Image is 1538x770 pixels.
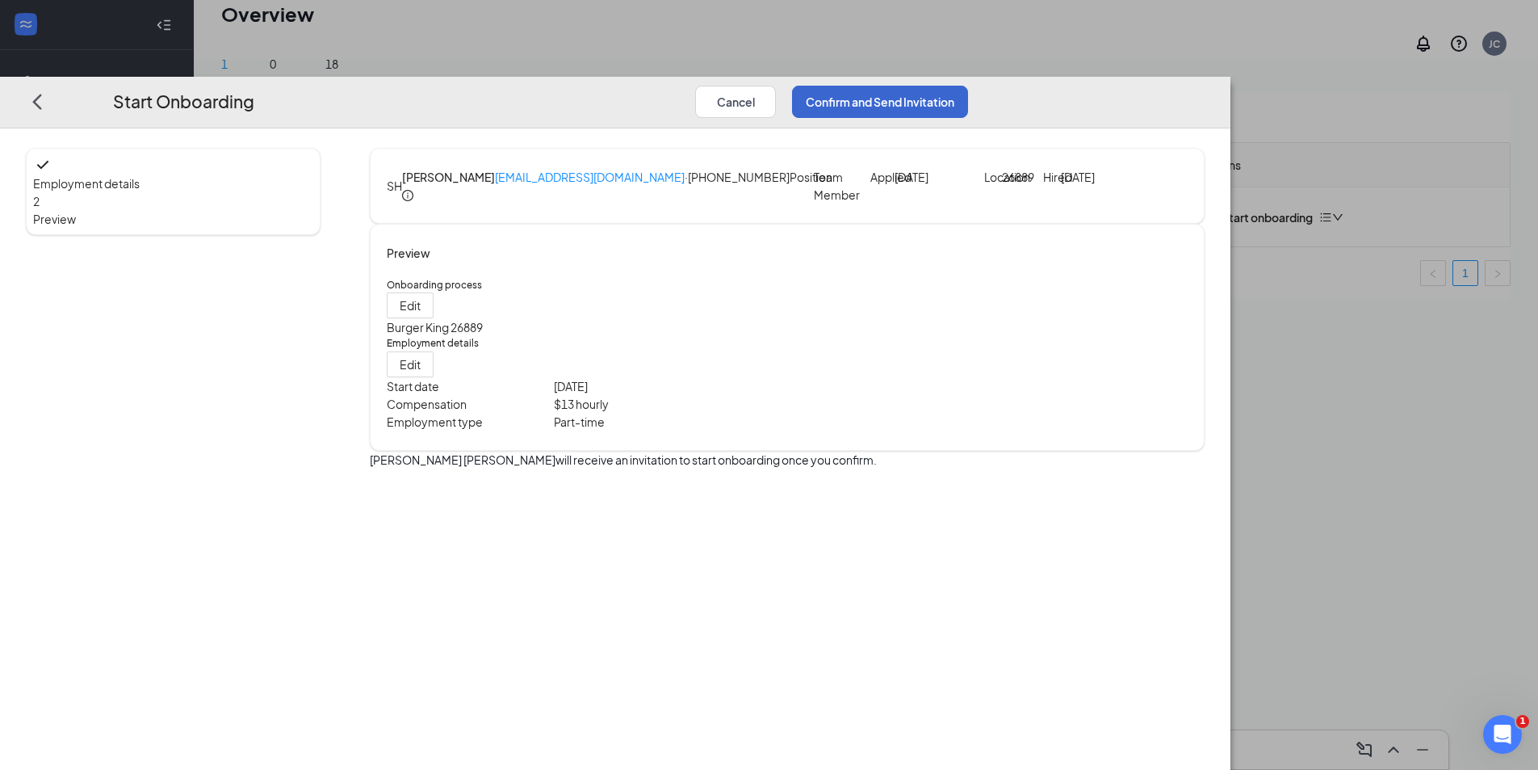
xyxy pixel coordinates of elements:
span: Edit [400,356,421,373]
h3: Start Onboarding [113,88,254,115]
button: Confirm and Send Invitation [792,86,968,118]
span: 1 [1516,715,1529,728]
div: SH [387,177,402,195]
p: [DATE] [895,168,943,186]
p: [DATE] [554,377,787,395]
p: Employment type [387,413,554,431]
h5: Employment details [387,337,1188,351]
p: $ 13 hourly [554,395,787,413]
a: [EMAIL_ADDRESS][DOMAIN_NAME] [495,170,685,184]
button: Edit [387,351,434,377]
p: Applied [870,168,895,186]
button: Cancel [695,86,776,118]
h5: Onboarding process [387,278,1188,292]
p: Start date [387,377,554,395]
button: Edit [387,293,434,319]
iframe: Intercom live chat [1483,715,1522,754]
span: Edit [400,297,421,315]
h4: Preview [387,244,1188,262]
h4: [PERSON_NAME] [402,168,495,186]
span: Burger King 26889 [387,321,483,335]
p: Part-time [554,413,787,431]
p: Position [790,168,814,186]
p: · [PHONE_NUMBER] [495,168,790,187]
p: Hired [1043,168,1061,186]
p: [DATE] [1061,168,1096,186]
p: Location [984,168,1002,186]
p: [PERSON_NAME] [PERSON_NAME] will receive an invitation to start onboarding once you confirm. [370,451,1205,469]
svg: Checkmark [33,155,52,175]
span: 2 [33,194,40,208]
p: Team Member [814,168,862,204]
span: Preview [33,210,313,228]
span: Employment details [33,175,313,192]
span: info-circle [402,190,413,201]
p: Compensation [387,395,554,413]
p: 26889 [1002,168,1037,186]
